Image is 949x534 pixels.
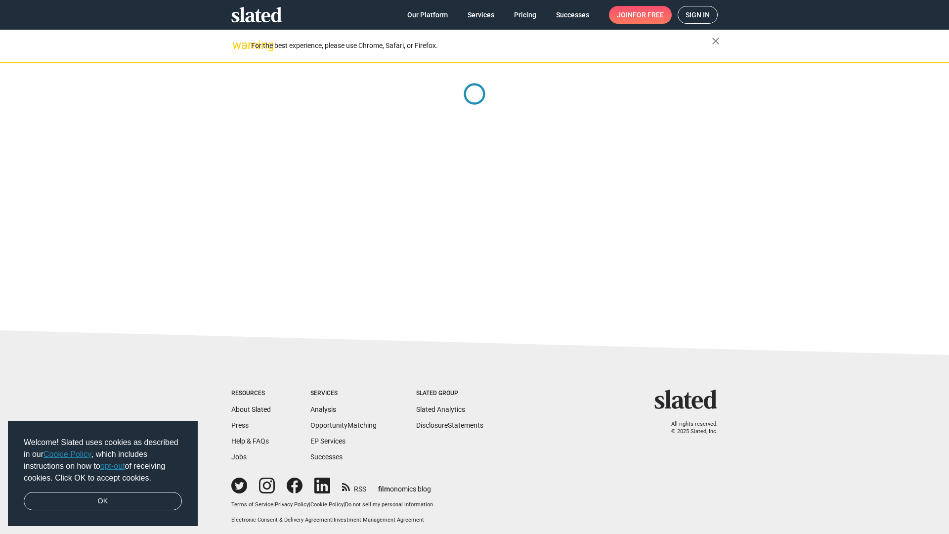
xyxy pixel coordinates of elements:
[633,6,664,24] span: for free
[378,477,431,494] a: filmonomics blog
[344,501,345,508] span: |
[310,437,345,445] a: EP Services
[231,517,332,523] a: Electronic Consent & Delivery Agreement
[251,39,712,52] div: For the best experience, please use Chrome, Safari, or Firefox.
[310,453,343,461] a: Successes
[710,35,722,47] mat-icon: close
[310,390,377,398] div: Services
[231,437,269,445] a: Help & FAQs
[548,6,597,24] a: Successes
[273,501,275,508] span: |
[232,39,244,51] mat-icon: warning
[556,6,589,24] span: Successes
[231,501,273,508] a: Terms of Service
[416,405,465,413] a: Slated Analytics
[24,437,182,484] span: Welcome! Slated uses cookies as described in our , which includes instructions on how to of recei...
[24,492,182,511] a: dismiss cookie message
[342,479,366,494] a: RSS
[100,462,125,470] a: opt-out
[506,6,544,24] a: Pricing
[310,405,336,413] a: Analysis
[407,6,448,24] span: Our Platform
[231,390,271,398] div: Resources
[686,6,710,23] span: Sign in
[231,405,271,413] a: About Slated
[468,6,494,24] span: Services
[231,421,249,429] a: Press
[399,6,456,24] a: Our Platform
[678,6,718,24] a: Sign in
[378,485,390,493] span: film
[310,421,377,429] a: OpportunityMatching
[617,6,664,24] span: Join
[231,453,247,461] a: Jobs
[8,421,198,527] div: cookieconsent
[661,421,718,435] p: All rights reserved. © 2025 Slated, Inc.
[416,421,483,429] a: DisclosureStatements
[514,6,536,24] span: Pricing
[460,6,502,24] a: Services
[310,501,344,508] a: Cookie Policy
[332,517,334,523] span: |
[609,6,672,24] a: Joinfor free
[43,450,91,458] a: Cookie Policy
[416,390,483,398] div: Slated Group
[345,501,433,509] button: Do not sell my personal information
[334,517,424,523] a: Investment Management Agreement
[309,501,310,508] span: |
[275,501,309,508] a: Privacy Policy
